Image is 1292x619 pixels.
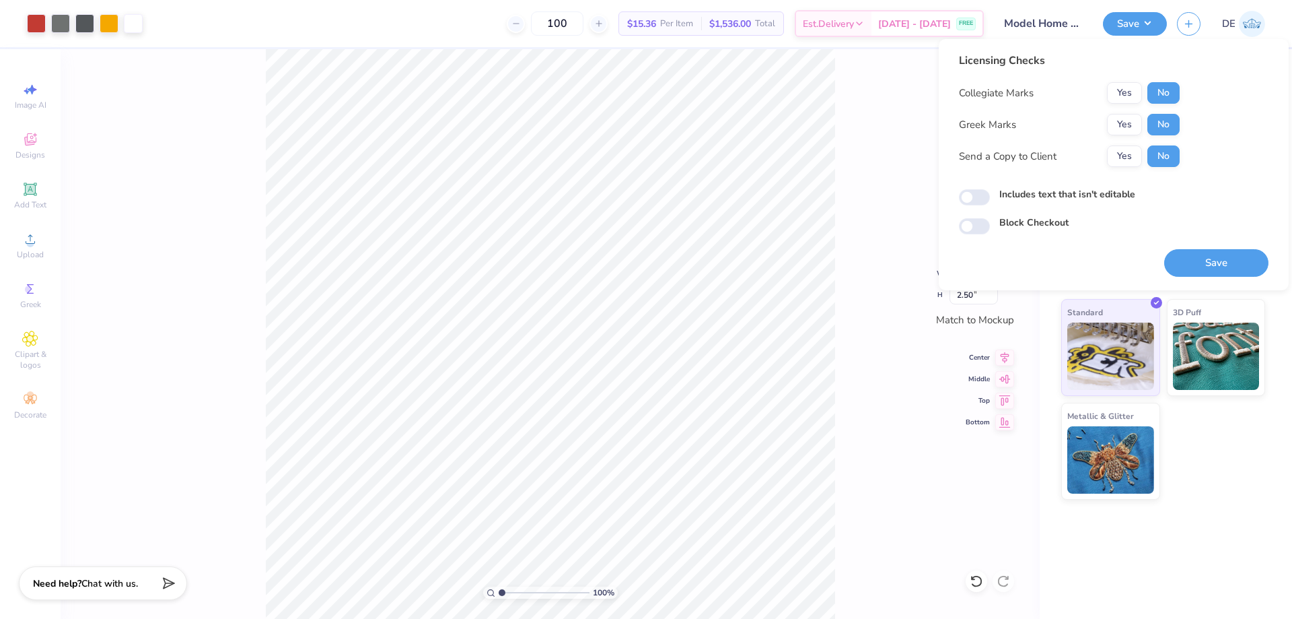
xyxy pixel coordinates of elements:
span: Total [755,17,775,31]
button: No [1147,114,1180,135]
span: DE [1222,16,1235,32]
span: Designs [15,150,45,160]
span: Metallic & Glitter [1067,409,1134,423]
span: Standard [1067,305,1103,319]
button: No [1147,82,1180,104]
div: Send a Copy to Client [959,149,1056,164]
button: Yes [1107,145,1142,167]
span: $1,536.00 [709,17,751,31]
span: [DATE] - [DATE] [878,17,951,31]
input: – – [531,11,583,36]
strong: Need help? [33,577,81,590]
img: 3D Puff [1173,323,1260,390]
div: Greek Marks [959,117,1016,133]
span: Add Text [14,199,46,210]
img: Djian Evardoni [1239,11,1265,37]
img: Standard [1067,323,1154,390]
input: Untitled Design [994,10,1093,37]
span: Greek [20,299,41,310]
button: No [1147,145,1180,167]
span: Decorate [14,410,46,420]
label: Includes text that isn't editable [999,187,1135,201]
span: Clipart & logos [7,349,54,370]
span: Bottom [966,418,990,427]
button: Save [1103,12,1167,36]
span: 100 % [593,587,614,599]
span: Image AI [15,100,46,110]
span: 3D Puff [1173,305,1201,319]
div: Collegiate Marks [959,86,1034,101]
span: Center [966,353,990,362]
span: Middle [966,374,990,384]
span: Per Item [660,17,693,31]
button: Save [1164,249,1268,277]
span: Chat with us. [81,577,138,590]
button: Yes [1107,82,1142,104]
span: FREE [959,19,973,28]
label: Block Checkout [999,216,1069,230]
a: DE [1222,11,1265,37]
button: Yes [1107,114,1142,135]
span: Top [966,396,990,405]
img: Metallic & Glitter [1067,426,1154,494]
span: Upload [17,249,44,260]
div: Licensing Checks [959,53,1180,69]
span: $15.36 [627,17,656,31]
span: Est. Delivery [803,17,854,31]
